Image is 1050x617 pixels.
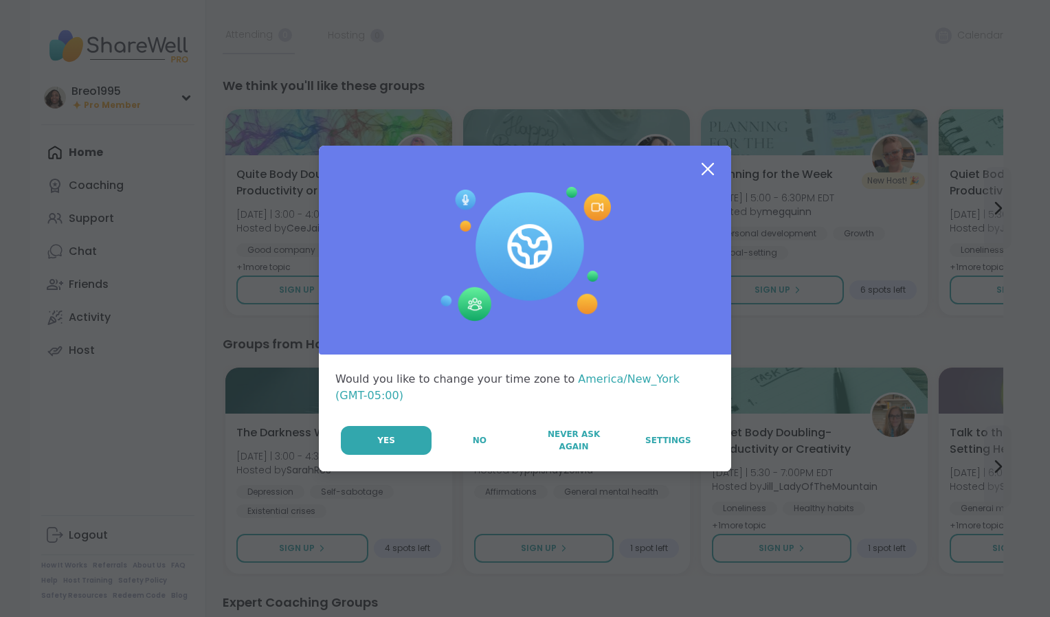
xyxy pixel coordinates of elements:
span: America/New_York (GMT-05:00) [335,372,680,402]
span: Never Ask Again [534,428,613,453]
a: Settings [622,426,715,455]
span: Settings [645,434,691,447]
img: Session Experience [439,187,611,322]
span: Yes [377,434,395,447]
button: Never Ask Again [527,426,620,455]
button: No [433,426,526,455]
span: No [473,434,487,447]
div: Would you like to change your time zone to [335,371,715,404]
button: Yes [341,426,432,455]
